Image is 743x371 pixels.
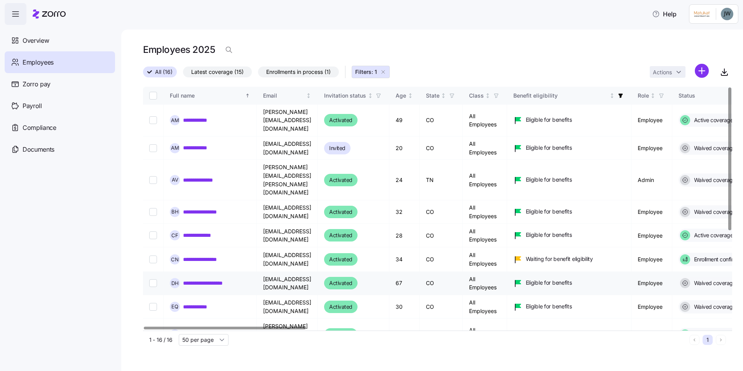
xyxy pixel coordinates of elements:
a: Employees [5,51,115,73]
span: Activated [329,302,352,311]
td: [PERSON_NAME][EMAIL_ADDRESS][PERSON_NAME][DOMAIN_NAME] [257,160,318,200]
span: Activated [329,115,352,125]
span: Latest coverage (15) [191,67,244,77]
div: Not sorted [441,93,446,98]
span: Zorro pay [23,79,51,89]
span: Activated [329,255,352,264]
td: Employee [631,200,672,224]
th: StateNot sorted [420,87,463,105]
td: CO [420,247,463,271]
div: Not sorted [306,93,311,98]
td: [EMAIL_ADDRESS][DOMAIN_NAME] [257,295,318,318]
img: ec81f205da390930e66a9218cf0964b0 [721,8,733,20]
span: B H [171,209,179,214]
button: Previous page [689,335,699,345]
a: Compliance [5,117,115,138]
th: ClassNot sorted [463,87,507,105]
div: State [426,91,440,100]
span: Active coverage [692,116,733,124]
span: Eligible for benefits [526,144,572,152]
span: A M [171,118,179,123]
td: Employee [631,136,672,160]
td: All Employees [463,272,507,295]
a: Payroll [5,95,115,117]
input: Select record 6 [149,255,157,263]
span: All (16) [155,67,173,77]
td: All Employees [463,318,507,351]
span: Eligible for benefits [526,303,572,310]
input: Select record 4 [149,208,157,216]
a: Zorro pay [5,73,115,95]
td: 39 [389,318,420,351]
span: Eligible for benefits [526,208,572,215]
span: A V [172,177,178,182]
span: E Q [171,304,178,309]
div: Not sorted [650,93,656,98]
td: [PERSON_NAME][EMAIL_ADDRESS][DOMAIN_NAME] [257,105,318,136]
td: [EMAIL_ADDRESS][DOMAIN_NAME] [257,136,318,160]
h1: Employees 2025 [143,44,215,56]
th: EmailNot sorted [257,87,318,105]
div: Role [638,91,649,100]
th: Full nameSorted ascending [164,87,257,105]
span: D H [171,281,179,286]
td: 30 [389,295,420,318]
span: Waived coverage [692,303,736,311]
th: AgeNot sorted [389,87,420,105]
td: Employee [631,224,672,247]
div: Status [678,91,732,100]
td: [EMAIL_ADDRESS][DOMAIN_NAME] [257,224,318,247]
td: CO [420,200,463,224]
span: Eligible for benefits [526,279,572,287]
span: Waived coverage [692,144,736,152]
td: Employee [631,295,672,318]
td: Employee [631,272,672,295]
span: 1 - 16 / 16 [149,336,173,344]
button: Filters: 1 [352,66,390,78]
button: Help [646,6,683,22]
input: Select record 1 [149,116,157,124]
td: CO [420,318,463,351]
th: Benefit eligibilityNot sorted [507,87,631,105]
td: All Employees [463,160,507,200]
span: Actions [653,70,672,75]
button: Actions [650,66,685,78]
td: Employee [631,247,672,271]
td: CO [420,105,463,136]
span: Active coverage [692,231,733,239]
span: Waiting for benefit eligibility [526,255,593,263]
button: 1 [703,335,713,345]
span: Filters: 1 [355,68,377,76]
div: Benefit eligibility [513,91,608,100]
div: Age [396,91,406,100]
td: All Employees [463,247,507,271]
span: Invited [329,143,345,153]
input: Select record 8 [149,303,157,311]
a: Overview [5,30,115,51]
th: RoleNot sorted [631,87,672,105]
td: TN [420,160,463,200]
td: [PERSON_NAME][EMAIL_ADDRESS][DOMAIN_NAME] [257,318,318,351]
td: 67 [389,272,420,295]
input: Select record 2 [149,144,157,152]
td: CO [420,295,463,318]
td: All Employees [463,224,507,247]
div: Not sorted [485,93,490,98]
span: Help [652,9,677,19]
div: Email [263,91,305,100]
td: [EMAIL_ADDRESS][DOMAIN_NAME] [257,247,318,271]
td: Employee [631,105,672,136]
button: Next page [716,335,726,345]
span: A M [171,145,179,150]
span: Activated [329,175,352,185]
div: Not sorted [368,93,373,98]
input: Select all records [149,92,157,100]
td: All Employees [463,200,507,224]
td: CO [420,136,463,160]
svg: add icon [695,64,709,78]
td: 28 [389,224,420,247]
span: Eligible for benefits [526,176,572,184]
span: C F [171,233,178,238]
span: Overview [23,36,49,45]
span: Activated [329,231,352,240]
